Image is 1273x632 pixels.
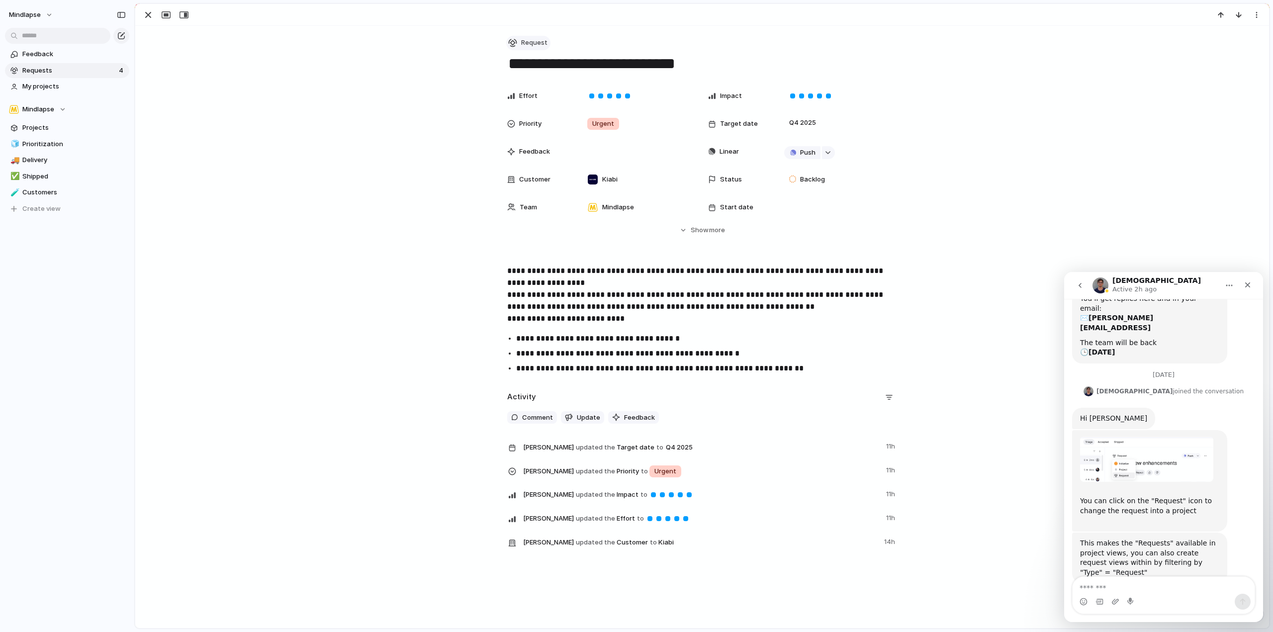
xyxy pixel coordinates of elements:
span: Q4 2025 [787,117,818,129]
button: Update [561,411,604,424]
span: Shipped [22,172,126,181]
button: Comment [507,411,557,424]
span: updated the [576,443,615,452]
span: Effort [519,91,538,101]
span: Effort [523,511,880,525]
a: 🧪Customers [5,185,129,200]
button: Feedback [608,411,659,424]
span: Requests [22,66,116,76]
span: updated the [576,466,615,476]
span: Customers [22,187,126,197]
span: 11h [886,463,897,475]
span: [PERSON_NAME] [523,490,574,500]
a: My projects [5,79,129,94]
span: to [641,466,648,476]
button: Mindlapse [4,7,58,23]
span: [PERSON_NAME] [523,514,574,524]
span: Show [691,225,709,235]
span: Delivery [22,155,126,165]
button: 🚚 [9,155,19,165]
span: Priority [523,463,880,478]
span: Feedback [22,49,126,59]
span: Push [800,148,816,158]
span: Feedback [624,413,655,423]
span: Target date [720,119,758,129]
span: Team [520,202,537,212]
span: 14h [884,535,897,547]
span: Mindlapse [602,202,634,212]
span: Mindlapse [9,10,41,20]
h2: Activity [507,391,536,403]
span: updated the [576,514,615,524]
span: Mindlapse [22,104,54,114]
span: to [640,490,647,500]
button: Showmore [507,221,897,239]
span: Prioritization [22,139,126,149]
span: Urgent [592,119,614,129]
span: to [656,443,663,452]
span: to [637,514,644,524]
span: Impact [523,487,880,501]
span: Kiabi [602,175,618,184]
span: more [709,225,725,235]
button: 🧊 [9,139,19,149]
span: Q4 2025 [663,442,695,453]
a: Feedback [5,47,129,62]
span: [PERSON_NAME] [523,538,574,547]
div: 🧪 [10,187,17,198]
div: 🚚 [10,155,17,166]
span: Update [577,413,600,423]
span: Priority [519,119,542,129]
span: Status [720,175,742,184]
button: Create view [5,201,129,216]
span: to [650,538,657,547]
span: updated the [576,490,615,500]
a: 🧊Prioritization [5,137,129,152]
a: 🚚Delivery [5,153,129,168]
iframe: Intercom live chat [1064,272,1263,622]
span: Projects [22,123,126,133]
span: Feedback [519,147,550,157]
span: Target date [523,440,880,454]
span: Customer [523,535,878,549]
span: updated the [576,538,615,547]
span: Request [521,38,547,48]
span: Comment [522,413,553,423]
button: Request [506,36,550,50]
span: Customer [519,175,550,184]
div: ✅ [10,171,17,182]
span: [PERSON_NAME] [523,443,574,452]
a: Requests4 [5,63,129,78]
span: 11h [886,440,897,451]
span: Linear [720,147,739,157]
span: Urgent [654,466,676,476]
